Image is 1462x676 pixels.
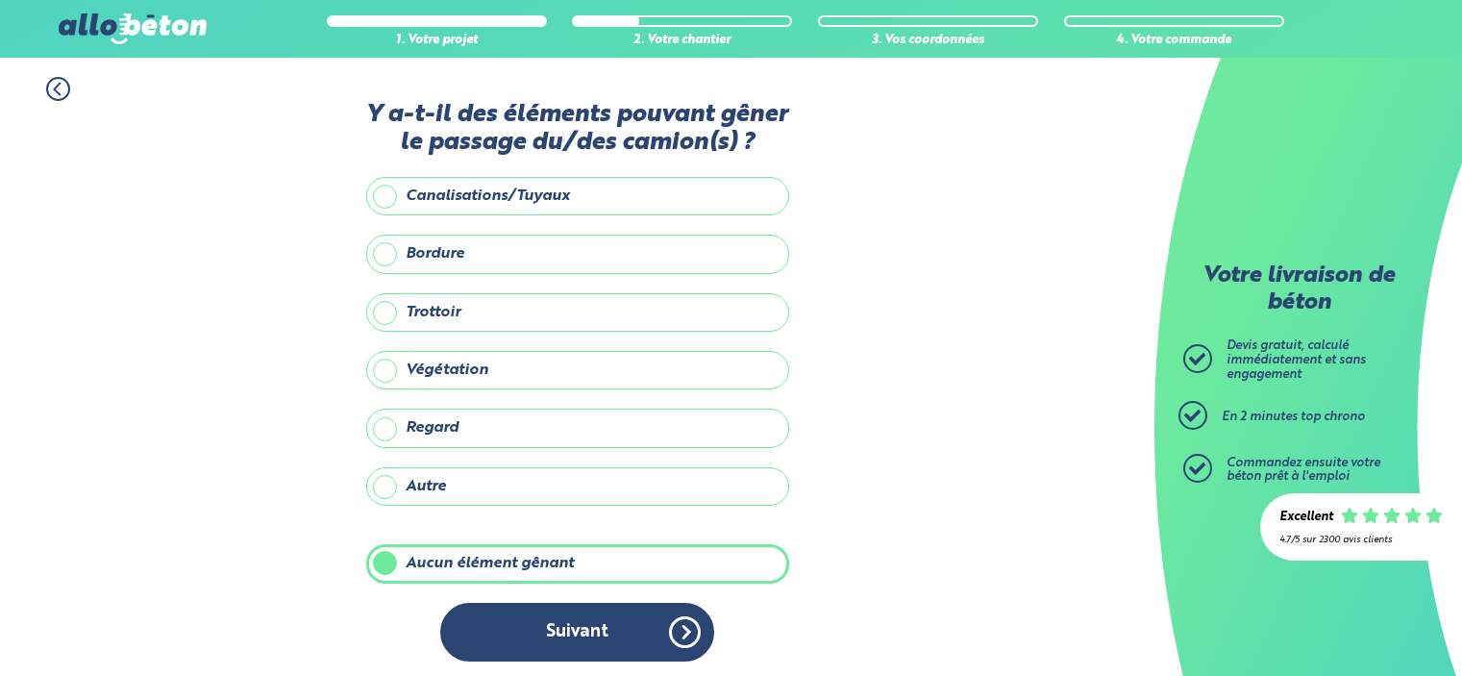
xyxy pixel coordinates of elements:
label: Regard [366,409,789,447]
label: Végétation [366,351,789,389]
label: Bordure [366,235,789,273]
p: Votre livraison de béton [1188,263,1409,316]
span: En 2 minutes top chrono [1222,411,1365,423]
label: Aucun élément gênant [366,544,789,583]
iframe: Help widget launcher [1291,601,1441,655]
label: Canalisations/Tuyaux [366,177,789,215]
label: Autre [366,467,789,506]
span: Commandez ensuite votre béton prêt à l'emploi [1227,457,1380,484]
button: Suivant [440,603,714,662]
label: Y a-t-il des éléments pouvant gêner le passage du/des camion(s) ? [366,101,789,158]
div: 4.7/5 sur 2300 avis clients [1279,535,1443,545]
img: allobéton [59,13,207,44]
div: 4. Votre commande [1064,34,1284,48]
div: Excellent [1279,511,1333,525]
div: 3. Vos coordonnées [818,34,1038,48]
div: 2. Votre chantier [572,34,792,48]
span: Devis gratuit, calculé immédiatement et sans engagement [1227,339,1366,380]
div: 1. Votre projet [327,34,547,48]
label: Trottoir [366,293,789,332]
